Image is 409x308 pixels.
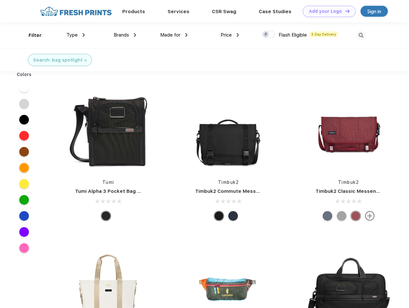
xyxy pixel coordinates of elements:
div: Search: bag spotlight [33,57,83,64]
span: Flash Eligible [279,32,307,38]
div: Colors [12,71,37,78]
img: func=resize&h=266 [306,87,391,173]
a: Products [122,9,145,14]
img: DT [345,9,350,13]
a: Tumi [102,180,114,185]
img: func=resize&h=266 [65,87,151,173]
div: Black [101,211,111,221]
span: Made for [160,32,180,38]
a: Sign in [361,6,388,17]
a: Tumi Alpha 3 Pocket Bag Small [75,188,150,194]
img: dropdown.png [83,33,85,37]
a: Timbuk2 [338,180,359,185]
img: func=resize&h=266 [186,87,271,173]
div: Filter [29,32,42,39]
div: Eco Nautical [228,211,238,221]
div: Eco Rind Pop [337,211,346,221]
div: Eco Collegiate Red [351,211,361,221]
a: Timbuk2 Classic Messenger Bag [316,188,395,194]
div: Eco Lightbeam [323,211,332,221]
div: Sign in [367,8,381,15]
img: filter_cancel.svg [84,59,87,62]
a: Timbuk2 [218,180,239,185]
span: Brands [114,32,129,38]
img: dropdown.png [134,33,136,37]
img: more.svg [365,211,375,221]
a: Timbuk2 Commute Messenger Bag [195,188,281,194]
span: 5 Day Delivery [309,31,338,37]
span: Type [66,32,78,38]
img: desktop_search.svg [356,30,366,41]
img: dropdown.png [185,33,187,37]
div: Eco Black [214,211,224,221]
img: dropdown.png [237,33,239,37]
img: fo%20logo%202.webp [38,6,114,17]
div: Add your Logo [309,9,342,14]
span: Price [221,32,232,38]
